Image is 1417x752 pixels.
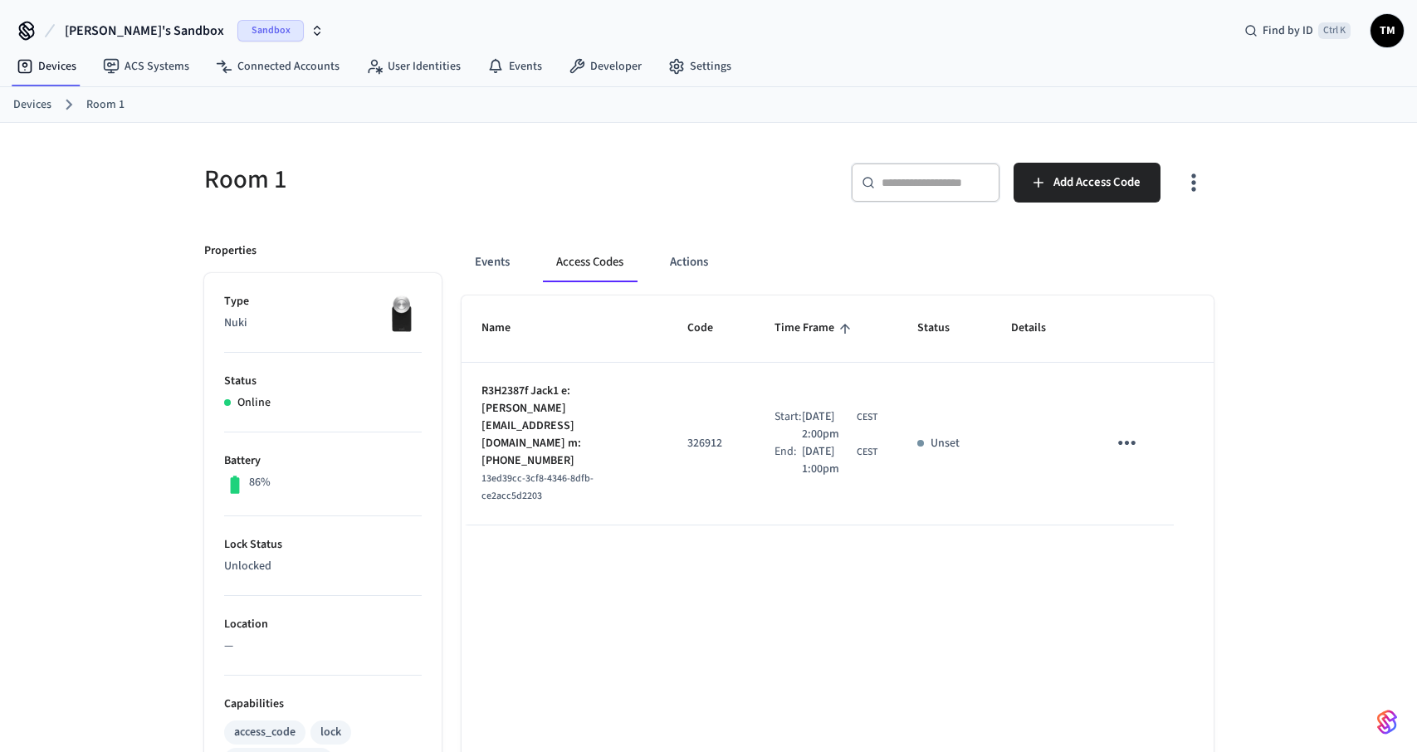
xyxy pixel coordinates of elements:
img: SeamLogoGradient.69752ec5.svg [1377,709,1397,735]
p: Status [224,373,422,390]
span: CEST [857,410,877,425]
p: Properties [204,242,257,260]
p: Unset [931,435,960,452]
p: Location [224,616,422,633]
span: Find by ID [1263,22,1313,39]
button: Add Access Code [1014,163,1160,203]
p: 326912 [687,435,735,452]
p: Capabilities [224,696,422,713]
span: Sandbox [237,20,304,42]
div: access_code [234,724,296,741]
div: lock [320,724,341,741]
p: R3H2387f Jack1 e: [PERSON_NAME][EMAIL_ADDRESS][DOMAIN_NAME] m: [PHONE_NUMBER] [481,383,647,470]
div: Start: [774,408,802,443]
button: Access Codes [543,242,637,282]
span: Time Frame [774,315,856,341]
a: ACS Systems [90,51,203,81]
div: Europe/Zagreb [802,443,877,478]
p: Online [237,394,271,412]
p: Lock Status [224,536,422,554]
p: Nuki [224,315,422,332]
img: Nuki Smart Lock 3.0 Pro Black, Front [380,293,422,334]
p: Battery [224,452,422,470]
span: Status [917,315,971,341]
div: Europe/Zagreb [802,408,877,443]
span: [DATE] 1:00pm [802,443,853,478]
p: Type [224,293,422,310]
span: 13ed39cc-3cf8-4346-8dfb-ce2acc5d2203 [481,471,594,503]
span: Ctrl K [1318,22,1351,39]
span: Add Access Code [1053,172,1141,193]
a: Devices [3,51,90,81]
button: TM [1371,14,1404,47]
a: Room 1 [86,96,125,114]
h5: Room 1 [204,163,699,197]
span: TM [1372,16,1402,46]
a: Developer [555,51,655,81]
button: Events [462,242,523,282]
span: Code [687,315,735,341]
p: — [224,637,422,655]
a: Connected Accounts [203,51,353,81]
span: [PERSON_NAME]'s Sandbox [65,21,224,41]
span: CEST [857,445,877,460]
p: Unlocked [224,558,422,575]
a: User Identities [353,51,474,81]
a: Events [474,51,555,81]
span: Details [1011,315,1068,341]
div: End: [774,443,802,478]
div: ant example [462,242,1214,282]
table: sticky table [462,295,1214,525]
p: 86% [249,474,271,491]
span: [DATE] 2:00pm [802,408,853,443]
button: Actions [657,242,721,282]
div: Find by IDCtrl K [1231,16,1364,46]
a: Devices [13,96,51,114]
a: Settings [655,51,745,81]
span: Name [481,315,532,341]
